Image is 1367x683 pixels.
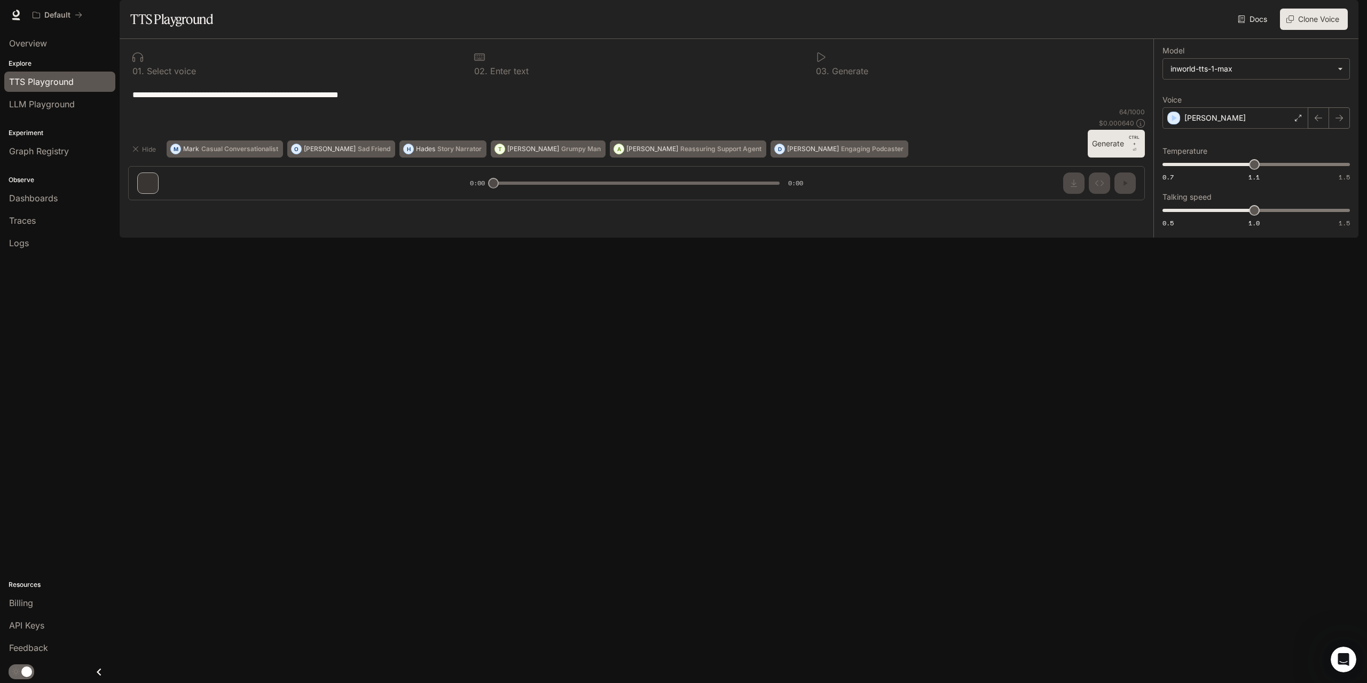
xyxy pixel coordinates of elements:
[488,67,529,75] p: Enter text
[787,146,839,152] p: [PERSON_NAME]
[1162,47,1184,54] p: Model
[495,140,505,158] div: T
[829,67,868,75] p: Generate
[287,140,395,158] button: O[PERSON_NAME]Sad Friend
[1248,172,1260,182] span: 1.1
[507,146,559,152] p: [PERSON_NAME]
[358,146,390,152] p: Sad Friend
[144,67,196,75] p: Select voice
[304,146,356,152] p: [PERSON_NAME]
[167,140,283,158] button: MMarkCasual Conversationalist
[1163,59,1349,79] div: inworld-tts-1-max
[626,146,678,152] p: [PERSON_NAME]
[491,140,606,158] button: T[PERSON_NAME]Grumpy Man
[1162,172,1174,182] span: 0.7
[1331,647,1356,672] iframe: Intercom live chat
[201,146,278,152] p: Casual Conversationalist
[561,146,601,152] p: Grumpy Man
[816,67,829,75] p: 0 3 .
[1162,218,1174,227] span: 0.5
[1162,193,1212,201] p: Talking speed
[1128,134,1141,147] p: CTRL +
[130,9,213,30] h1: TTS Playground
[614,140,624,158] div: A
[1128,134,1141,153] p: ⏎
[1236,9,1271,30] a: Docs
[775,140,784,158] div: D
[474,67,488,75] p: 0 2 .
[610,140,766,158] button: A[PERSON_NAME]Reassuring Support Agent
[680,146,761,152] p: Reassuring Support Agent
[841,146,904,152] p: Engaging Podcaster
[1248,218,1260,227] span: 1.0
[1162,96,1182,104] p: Voice
[1339,172,1350,182] span: 1.5
[771,140,908,158] button: D[PERSON_NAME]Engaging Podcaster
[128,140,162,158] button: Hide
[399,140,486,158] button: HHadesStory Narrator
[404,140,413,158] div: H
[1162,147,1207,155] p: Temperature
[416,146,435,152] p: Hades
[1119,107,1145,116] p: 64 / 1000
[1339,218,1350,227] span: 1.5
[1088,130,1145,158] button: GenerateCTRL +⏎
[1280,9,1348,30] button: Clone Voice
[171,140,180,158] div: M
[1184,113,1246,123] p: [PERSON_NAME]
[437,146,482,152] p: Story Narrator
[1170,64,1332,74] div: inworld-tts-1-max
[132,67,144,75] p: 0 1 .
[28,4,87,26] button: All workspaces
[183,146,199,152] p: Mark
[1099,119,1134,128] p: $ 0.000640
[44,11,70,20] p: Default
[292,140,301,158] div: O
